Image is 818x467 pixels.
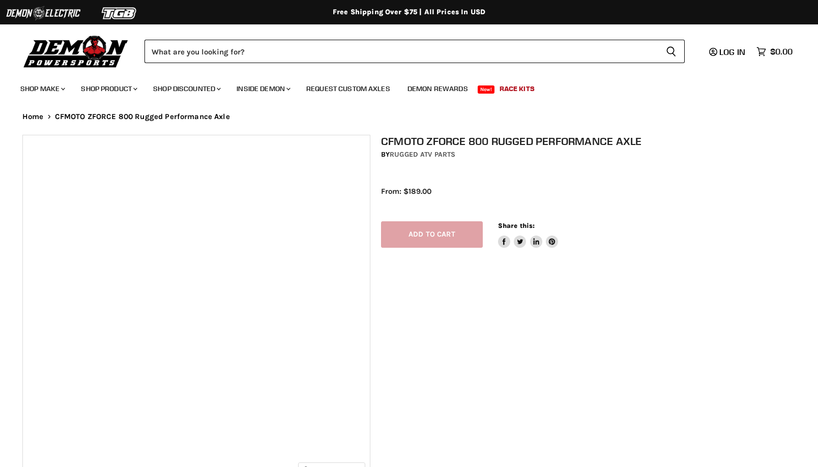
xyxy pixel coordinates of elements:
[13,74,790,99] ul: Main menu
[381,135,806,148] h1: CFMOTO ZFORCE 800 Rugged Performance Axle
[5,4,81,23] img: Demon Electric Logo 2
[145,78,227,99] a: Shop Discounted
[770,47,793,56] span: $0.00
[73,78,143,99] a: Shop Product
[2,112,816,121] nav: Breadcrumbs
[751,44,798,59] a: $0.00
[705,47,751,56] a: Log in
[498,222,535,229] span: Share this:
[390,150,455,159] a: Rugged ATV Parts
[658,40,685,63] button: Search
[299,78,398,99] a: Request Custom Axles
[81,4,158,23] img: TGB Logo 2
[498,221,559,248] aside: Share this:
[2,8,816,17] div: Free Shipping Over $75 | All Prices In USD
[13,78,71,99] a: Shop Make
[20,33,132,69] img: Demon Powersports
[492,78,542,99] a: Race Kits
[400,78,476,99] a: Demon Rewards
[144,40,658,63] input: Search
[381,149,806,160] div: by
[478,85,495,94] span: New!
[22,112,44,121] a: Home
[144,40,685,63] form: Product
[719,47,745,57] span: Log in
[381,187,431,196] span: From: $189.00
[55,112,230,121] span: CFMOTO ZFORCE 800 Rugged Performance Axle
[229,78,297,99] a: Inside Demon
